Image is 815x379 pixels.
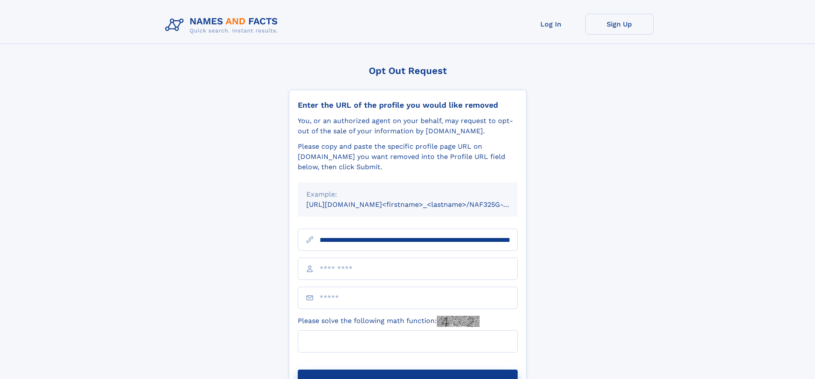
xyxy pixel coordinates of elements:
[298,141,518,172] div: Please copy and paste the specific profile page URL on [DOMAIN_NAME] you want removed into the Pr...
[298,116,518,136] div: You, or an authorized agent on your behalf, may request to opt-out of the sale of your informatio...
[289,65,527,76] div: Opt Out Request
[585,14,654,35] a: Sign Up
[162,14,285,37] img: Logo Names and Facts
[517,14,585,35] a: Log In
[298,100,518,110] div: Enter the URL of the profile you would like removed
[298,316,480,327] label: Please solve the following math function:
[306,200,534,209] small: [URL][DOMAIN_NAME]<firstname>_<lastname>/NAF325G-xxxxxxxx
[306,189,509,200] div: Example:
